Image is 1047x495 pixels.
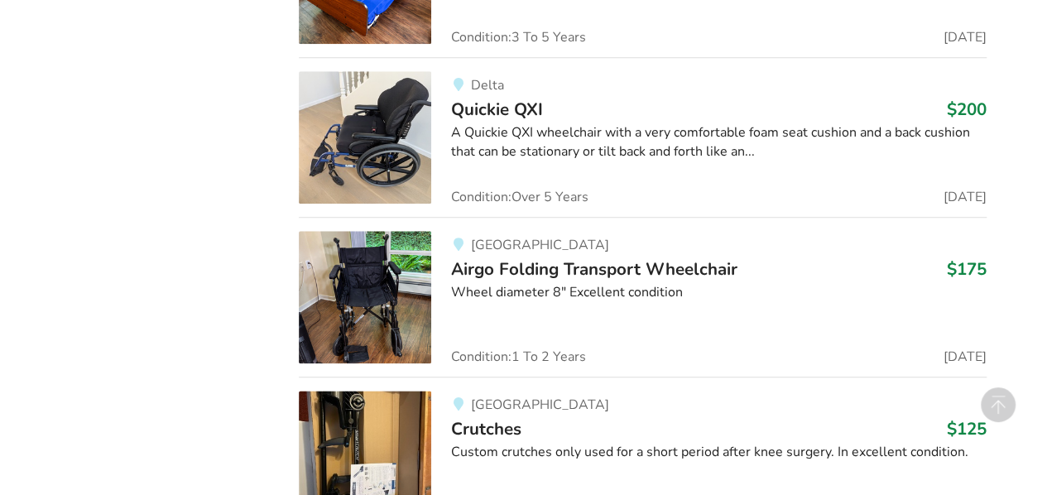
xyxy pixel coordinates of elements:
[947,258,987,280] h3: $175
[451,417,521,440] span: Crutches
[299,217,987,377] a: mobility-airgo folding transport wheelchair[GEOGRAPHIC_DATA]Airgo Folding Transport Wheelchair$17...
[299,71,431,204] img: mobility-quickie qxi
[299,57,987,217] a: mobility-quickie qxiDeltaQuickie QXI$200A Quickie QXI wheelchair with a very comfortable foam sea...
[451,31,586,44] span: Condition: 3 To 5 Years
[470,396,608,414] span: [GEOGRAPHIC_DATA]
[947,99,987,120] h3: $200
[451,123,987,161] div: A Quickie QXI wheelchair with a very comfortable foam seat cushion and a back cushion that can be...
[451,350,586,363] span: Condition: 1 To 2 Years
[470,236,608,254] span: [GEOGRAPHIC_DATA]
[451,98,543,121] span: Quickie QXI
[451,190,588,204] span: Condition: Over 5 Years
[299,231,431,363] img: mobility-airgo folding transport wheelchair
[451,257,737,281] span: Airgo Folding Transport Wheelchair
[944,31,987,44] span: [DATE]
[944,350,987,363] span: [DATE]
[470,76,503,94] span: Delta
[451,283,987,302] div: Wheel diameter 8" Excellent condition
[947,418,987,440] h3: $125
[944,190,987,204] span: [DATE]
[451,443,987,462] div: Custom crutches only used for a short period after knee surgery. In excellent condition.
